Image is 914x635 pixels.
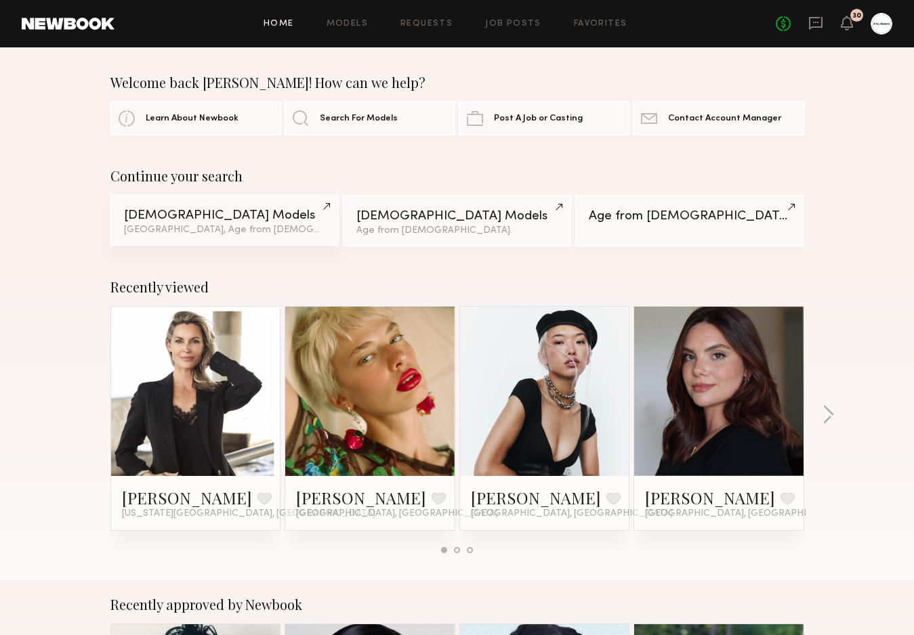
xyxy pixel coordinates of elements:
span: [GEOGRAPHIC_DATA], [GEOGRAPHIC_DATA] [296,508,498,519]
div: [DEMOGRAPHIC_DATA] Models [356,210,558,223]
span: [US_STATE][GEOGRAPHIC_DATA], [GEOGRAPHIC_DATA] [122,508,375,519]
span: [GEOGRAPHIC_DATA], [GEOGRAPHIC_DATA] [471,508,673,519]
a: Contact Account Manager [633,102,804,135]
a: [PERSON_NAME] [122,487,252,508]
div: 30 [852,12,861,20]
a: Models [327,20,368,28]
a: Requests [400,20,453,28]
div: Recently approved by Newbook [110,596,804,613]
span: Contact Account Manager [668,114,781,123]
span: [GEOGRAPHIC_DATA], [GEOGRAPHIC_DATA] [645,508,847,519]
a: [PERSON_NAME] [296,487,426,508]
a: Favorites [574,20,627,28]
a: [PERSON_NAME] [645,487,775,508]
a: [DEMOGRAPHIC_DATA] ModelsAge from [DEMOGRAPHIC_DATA]. [343,195,571,246]
span: Learn About Newbook [146,114,238,123]
a: Job Posts [485,20,541,28]
div: Age from [DEMOGRAPHIC_DATA]. [589,210,790,223]
span: Post A Job or Casting [494,114,583,123]
span: Search For Models [320,114,398,123]
div: Age from [DEMOGRAPHIC_DATA]. [356,226,558,236]
a: Learn About Newbook [110,102,281,135]
div: [DEMOGRAPHIC_DATA] Models [124,209,325,222]
a: [PERSON_NAME] [471,487,601,508]
a: Age from [DEMOGRAPHIC_DATA]. [575,195,804,246]
div: [GEOGRAPHIC_DATA], Age from [DEMOGRAPHIC_DATA]. [124,225,325,235]
a: [DEMOGRAPHIC_DATA] Models[GEOGRAPHIC_DATA], Age from [DEMOGRAPHIC_DATA]. [110,194,339,246]
a: Home [264,20,294,28]
div: Continue your search [110,168,804,184]
div: Recently viewed [110,279,804,295]
a: Post A Job or Casting [459,102,629,135]
a: Search For Models [285,102,455,135]
div: Welcome back [PERSON_NAME]! How can we help? [110,74,804,91]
